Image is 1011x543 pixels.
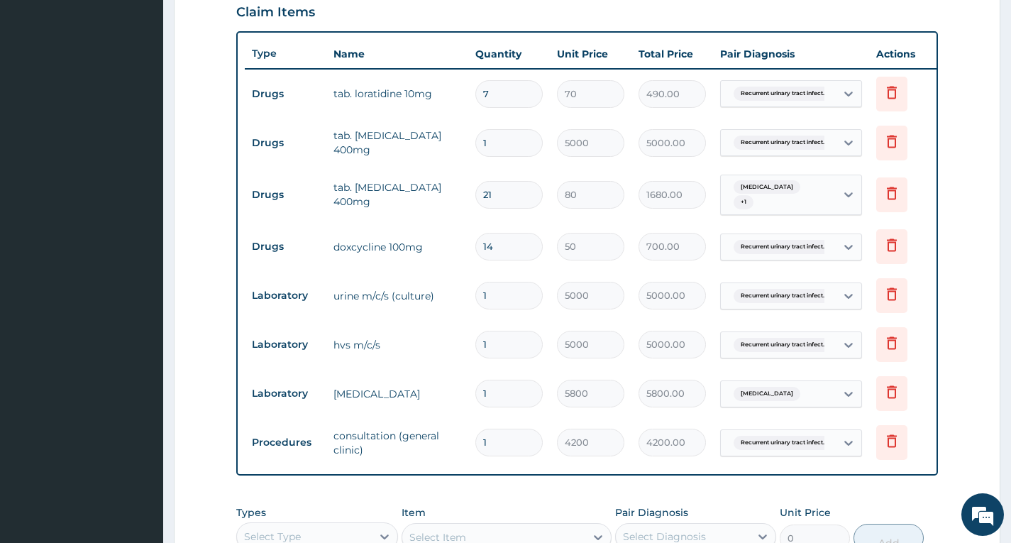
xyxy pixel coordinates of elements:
td: doxcycline 100mg [326,233,468,261]
label: Types [236,507,266,519]
textarea: Type your message and hit 'Enter' [7,388,270,437]
img: d_794563401_company_1708531726252_794563401 [26,71,57,106]
td: tab. [MEDICAL_DATA] 400mg [326,121,468,164]
th: Type [245,40,326,67]
span: Recurrent urinary tract infect... [734,338,834,352]
td: Laboratory [245,380,326,407]
th: Pair Diagnosis [713,40,869,68]
td: Laboratory [245,283,326,309]
span: [MEDICAL_DATA] [734,387,800,401]
td: [MEDICAL_DATA] [326,380,468,408]
div: Chat with us now [74,79,238,98]
span: [MEDICAL_DATA] [734,180,800,194]
span: Recurrent urinary tract infect... [734,436,834,450]
span: We're online! [82,179,196,322]
label: Pair Diagnosis [615,505,688,520]
th: Name [326,40,468,68]
td: urine m/c/s (culture) [326,282,468,310]
span: Recurrent urinary tract infect... [734,87,834,101]
td: Drugs [245,130,326,156]
td: consultation (general clinic) [326,422,468,464]
td: hvs m/c/s [326,331,468,359]
span: + 1 [734,195,753,209]
td: Procedures [245,429,326,456]
label: Unit Price [780,505,831,520]
th: Total Price [631,40,713,68]
td: tab. [MEDICAL_DATA] 400mg [326,173,468,216]
td: Drugs [245,234,326,260]
span: Recurrent urinary tract infect... [734,240,834,254]
th: Actions [869,40,940,68]
th: Quantity [468,40,550,68]
td: Drugs [245,81,326,107]
span: Recurrent urinary tract infect... [734,289,834,303]
h3: Claim Items [236,5,315,21]
td: Laboratory [245,331,326,358]
label: Item [402,505,426,520]
div: Minimize live chat window [233,7,267,41]
span: Recurrent urinary tract infect... [734,136,834,150]
th: Unit Price [550,40,631,68]
td: Drugs [245,182,326,208]
td: tab. loratidine 10mg [326,79,468,108]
